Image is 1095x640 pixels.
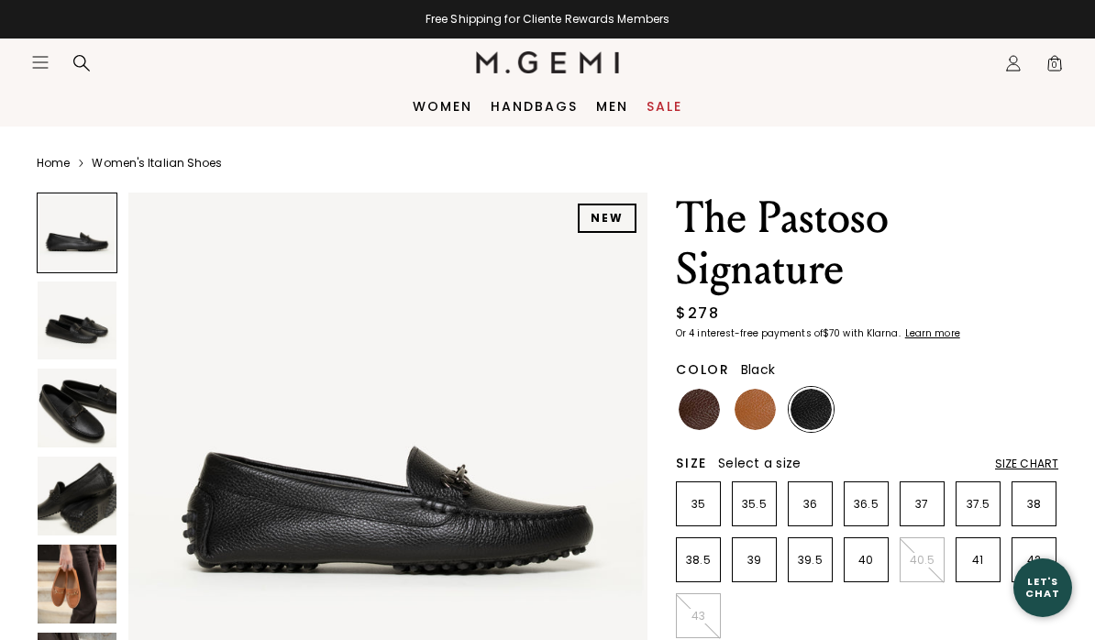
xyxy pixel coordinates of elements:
p: 36.5 [845,497,888,512]
p: 36 [789,497,832,512]
p: 42 [1012,553,1056,568]
p: 35 [677,497,720,512]
p: 35.5 [733,497,776,512]
button: Open site menu [31,53,50,72]
img: Black [791,389,832,430]
a: Handbags [491,99,578,114]
a: Home [37,156,70,171]
p: 43 [677,609,720,623]
a: Women's Italian Shoes [92,156,222,171]
img: The Pastoso Signature [38,369,116,447]
p: 39.5 [789,553,832,568]
div: Size Chart [995,457,1058,471]
span: 0 [1045,58,1064,76]
img: Chocolate [679,389,720,430]
a: Sale [647,99,682,114]
span: Select a size [718,454,801,472]
h2: Color [676,362,730,377]
klarna-placement-style-body: Or 4 interest-free payments of [676,326,823,340]
p: 41 [957,553,1000,568]
p: 37 [901,497,944,512]
h2: Size [676,456,707,470]
img: The Pastoso Signature [38,545,116,623]
div: $278 [676,303,719,325]
p: 40.5 [901,553,944,568]
klarna-placement-style-amount: $70 [823,326,840,340]
a: Women [413,99,472,114]
img: Tan [735,389,776,430]
p: 39 [733,553,776,568]
a: Learn more [903,328,960,339]
h1: The Pastoso Signature [676,193,1058,295]
p: 38 [1012,497,1056,512]
div: NEW [578,204,636,233]
div: Let's Chat [1013,576,1072,599]
p: 40 [845,553,888,568]
p: 37.5 [957,497,1000,512]
img: The Pastoso Signature [38,281,116,360]
img: The Pastoso Signature [38,457,116,535]
span: Black [741,360,775,379]
p: 38.5 [677,553,720,568]
klarna-placement-style-body: with Klarna [843,326,902,340]
klarna-placement-style-cta: Learn more [905,326,960,340]
img: M.Gemi [476,51,620,73]
a: Men [596,99,628,114]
